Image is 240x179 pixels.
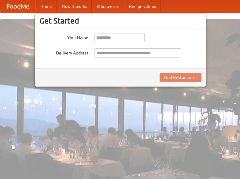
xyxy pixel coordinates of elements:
[92,0,124,13] a: Who we are
[35,0,57,13] a: Home
[39,33,88,41] label: Your Name
[39,48,88,56] label: Delivery Address
[0,0,35,13] a: FoodMe
[160,73,201,82] button: Find Restaurants!
[39,16,201,25] h3: Get Started
[124,0,161,13] a: Recipe videos
[57,0,92,13] a: How it works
